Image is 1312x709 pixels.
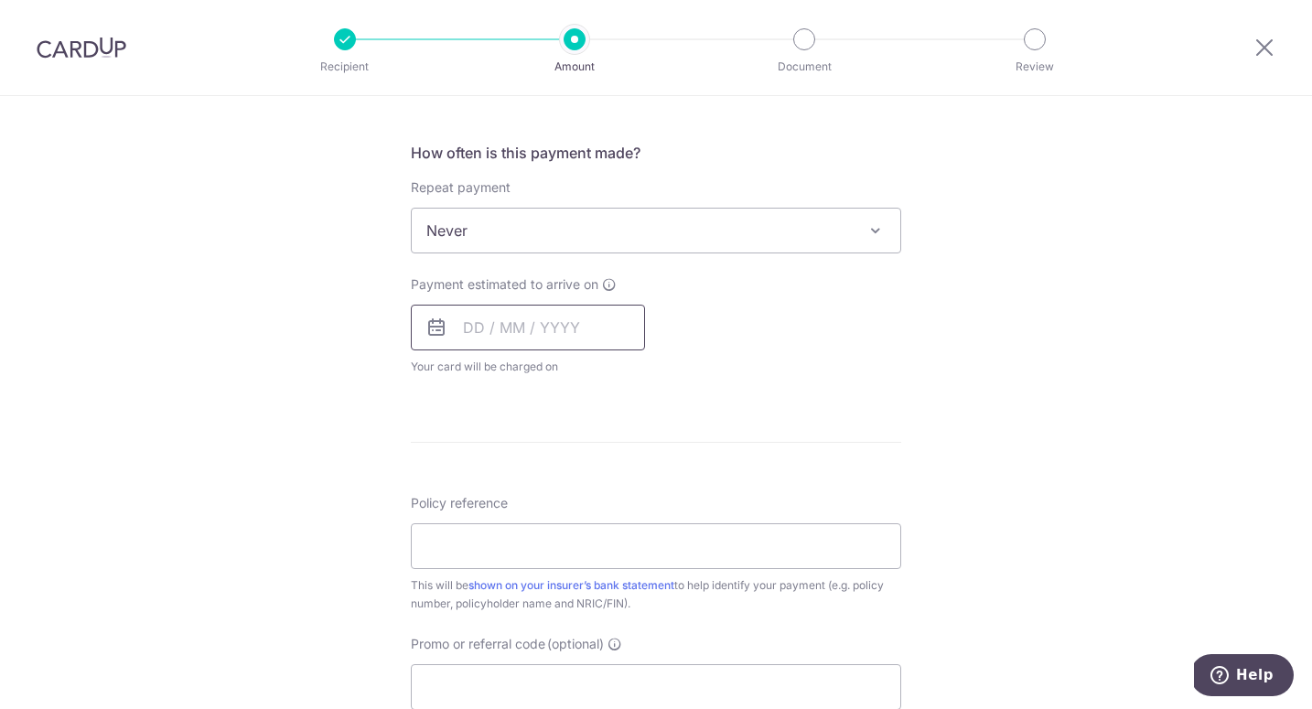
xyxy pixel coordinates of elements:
iframe: Opens a widget where you can find more information [1194,654,1294,700]
input: DD / MM / YYYY [411,305,645,350]
span: (optional) [547,635,604,653]
p: Document [737,58,872,76]
a: shown on your insurer’s bank statement [468,578,674,592]
label: Policy reference [411,494,508,512]
label: Repeat payment [411,178,511,197]
p: Amount [507,58,642,76]
span: Your card will be charged on [411,358,645,376]
p: Recipient [277,58,413,76]
h5: How often is this payment made? [411,142,901,164]
span: Promo or referral code [411,635,545,653]
span: Never [412,209,900,252]
span: Payment estimated to arrive on [411,275,598,294]
div: This will be to help identify your payment (e.g. policy number, policyholder name and NRIC/FIN). [411,576,901,613]
img: CardUp [37,37,126,59]
span: Never [411,208,901,253]
p: Review [967,58,1102,76]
